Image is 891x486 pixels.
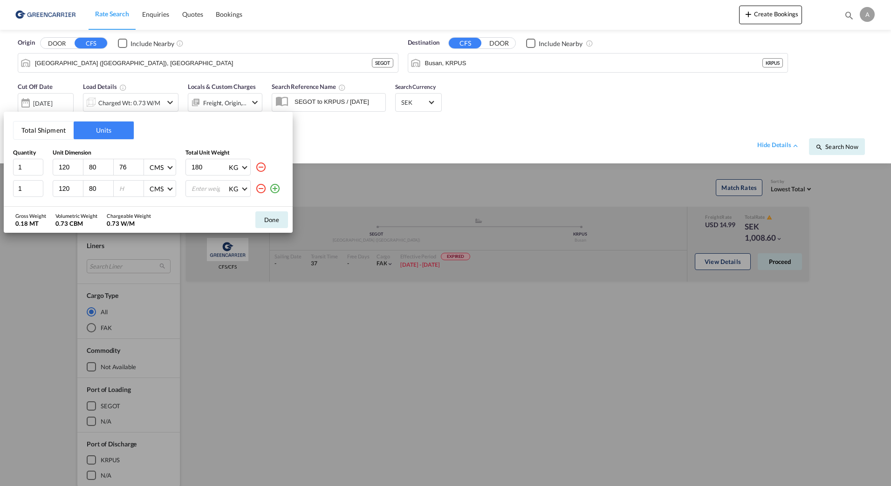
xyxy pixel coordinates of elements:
[13,149,43,157] div: Quantity
[255,183,267,194] md-icon: icon-minus-circle-outline
[88,163,113,171] input: W
[118,163,144,171] input: H
[14,121,74,139] button: Total Shipment
[13,159,43,175] input: Qty
[191,159,228,175] input: Enter weight
[53,149,176,157] div: Unit Dimension
[255,162,267,173] md-icon: icon-minus-circle-outline
[13,180,43,197] input: Qty
[15,212,46,219] div: Gross Weight
[229,185,238,193] div: KG
[107,219,151,228] div: 0.73 W/M
[229,163,238,171] div: KG
[150,185,164,193] div: CMS
[107,212,151,219] div: Chargeable Weight
[58,163,83,171] input: L
[255,211,288,228] button: Done
[15,219,46,228] div: 0.18 MT
[74,121,134,139] button: Units
[58,184,83,193] input: L
[88,184,113,193] input: W
[269,183,281,194] md-icon: icon-plus-circle-outline
[55,212,97,219] div: Volumetric Weight
[150,163,164,171] div: CMS
[118,184,144,193] input: H
[191,181,228,196] input: Enter weight
[55,219,97,228] div: 0.73 CBM
[185,149,283,157] div: Total Unit Weight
